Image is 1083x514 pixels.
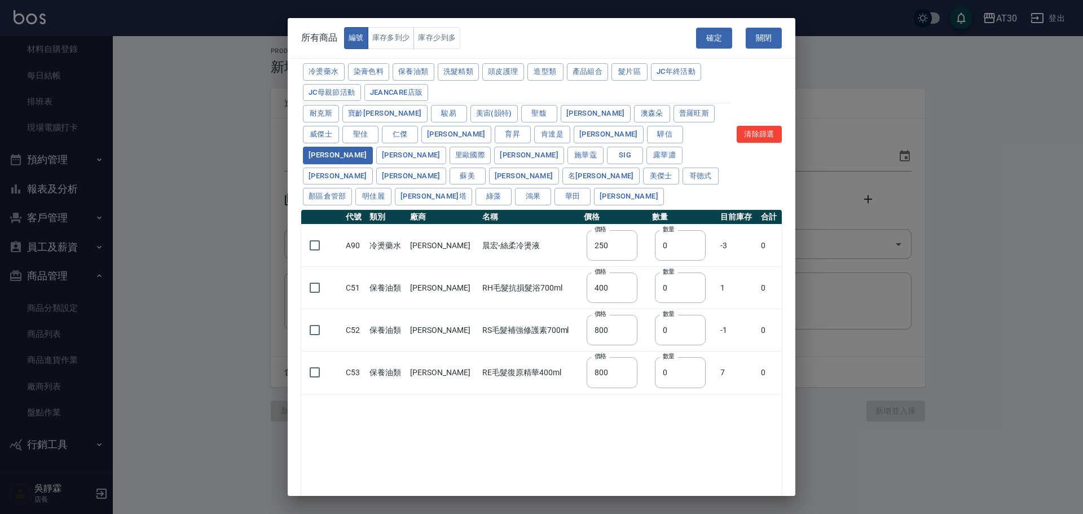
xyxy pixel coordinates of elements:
[482,63,524,81] button: 頭皮護理
[717,267,758,309] td: 1
[567,147,604,164] button: 施華蔻
[367,352,407,394] td: 保養油類
[758,352,782,394] td: 0
[303,126,339,143] button: 威傑士
[651,63,701,81] button: JC年終活動
[683,168,719,185] button: 哥德式
[407,352,479,394] td: [PERSON_NAME]
[343,309,367,352] td: C52
[567,63,609,81] button: 產品組合
[717,225,758,267] td: -3
[376,168,446,185] button: [PERSON_NAME]
[527,63,563,81] button: 造型類
[343,225,367,267] td: A90
[758,267,782,309] td: 0
[342,126,378,143] button: 聖佳
[450,168,486,185] button: 蘇美
[607,147,643,164] button: SIG
[368,27,415,49] button: 庫存多到少
[355,188,391,205] button: 明佳麗
[344,27,368,49] button: 編號
[367,210,407,225] th: 類別
[343,352,367,394] td: C53
[431,105,467,122] button: 駿易
[595,352,606,361] label: 價格
[562,168,640,185] button: 名[PERSON_NAME]
[758,225,782,267] td: 0
[367,309,407,352] td: 保養油類
[303,63,345,81] button: 冷燙藥水
[476,188,512,205] button: 綠藻
[413,27,460,49] button: 庫存少到多
[534,126,570,143] button: 肯達是
[407,225,479,267] td: [PERSON_NAME]
[595,267,606,276] label: 價格
[758,309,782,352] td: 0
[717,352,758,394] td: 7
[746,28,782,49] button: 關閉
[367,225,407,267] td: 冷燙藥水
[489,168,559,185] button: [PERSON_NAME]
[479,352,581,394] td: RE毛髮復原精華400ml
[581,210,649,225] th: 價格
[647,126,683,143] button: 驊信
[479,309,581,352] td: RS毛髮補強修護素700ml
[407,267,479,309] td: [PERSON_NAME]
[303,168,373,185] button: [PERSON_NAME]
[438,63,479,81] button: 洗髮精類
[303,147,373,164] button: [PERSON_NAME]
[495,126,531,143] button: 育昇
[717,309,758,352] td: -1
[367,267,407,309] td: 保養油類
[554,188,591,205] button: 華田
[343,210,367,225] th: 代號
[376,147,446,164] button: [PERSON_NAME]
[364,84,429,102] button: JeanCare店販
[407,309,479,352] td: [PERSON_NAME]
[479,225,581,267] td: 晨宏-絲柔冷燙液
[521,105,557,122] button: 聖馥
[663,225,675,234] label: 數量
[663,352,675,361] label: 數量
[595,225,606,234] label: 價格
[634,105,670,122] button: 澳森朵
[643,168,679,185] button: 美傑士
[382,126,418,143] button: 仁傑
[303,105,339,122] button: 耐克斯
[343,267,367,309] td: C51
[407,210,479,225] th: 廠商
[673,105,715,122] button: 普羅旺斯
[561,105,631,122] button: [PERSON_NAME]
[758,210,782,225] th: 合計
[663,310,675,318] label: 數量
[342,105,428,122] button: 寶齡[PERSON_NAME]
[595,310,606,318] label: 價格
[646,147,683,164] button: 露華濃
[479,267,581,309] td: RH毛髮抗損髮浴700ml
[470,105,518,122] button: 美宙(韻特)
[737,126,782,143] button: 清除篩選
[301,27,460,49] div: 所有商品
[663,267,675,276] label: 數量
[450,147,491,164] button: 里歐國際
[696,28,732,49] button: 確定
[649,210,717,225] th: 數量
[303,188,352,205] button: 顏區倉管部
[611,63,648,81] button: 髮片區
[395,188,472,205] button: [PERSON_NAME]塔
[717,210,758,225] th: 目前庫存
[494,147,564,164] button: [PERSON_NAME]
[515,188,551,205] button: 鴻果
[303,84,361,102] button: JC母親節活動
[479,210,581,225] th: 名稱
[348,63,390,81] button: 染膏色料
[393,63,434,81] button: 保養油類
[574,126,644,143] button: [PERSON_NAME]
[421,126,491,143] button: [PERSON_NAME]
[594,188,664,205] button: [PERSON_NAME]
